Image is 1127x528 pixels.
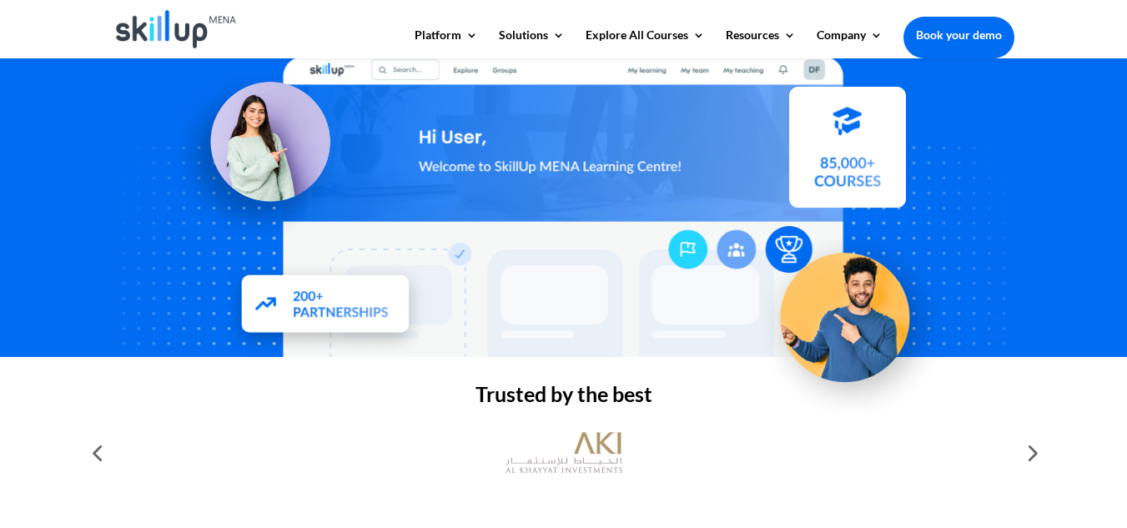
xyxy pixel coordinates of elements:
[726,29,796,58] a: Resources
[113,384,1014,413] h2: Trusted by the best
[586,29,705,58] a: Explore All Courses
[116,10,237,48] img: Skillup Mena
[221,259,428,355] img: Partners - SkillUp Mena
[506,424,622,482] img: al khayyat investments logo
[903,17,1014,53] a: Book your demo
[167,63,347,244] img: Learning Management Solution - SkillUp
[753,27,1127,528] iframe: Chat Widget
[415,29,478,58] a: Platform
[499,29,565,58] a: Solutions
